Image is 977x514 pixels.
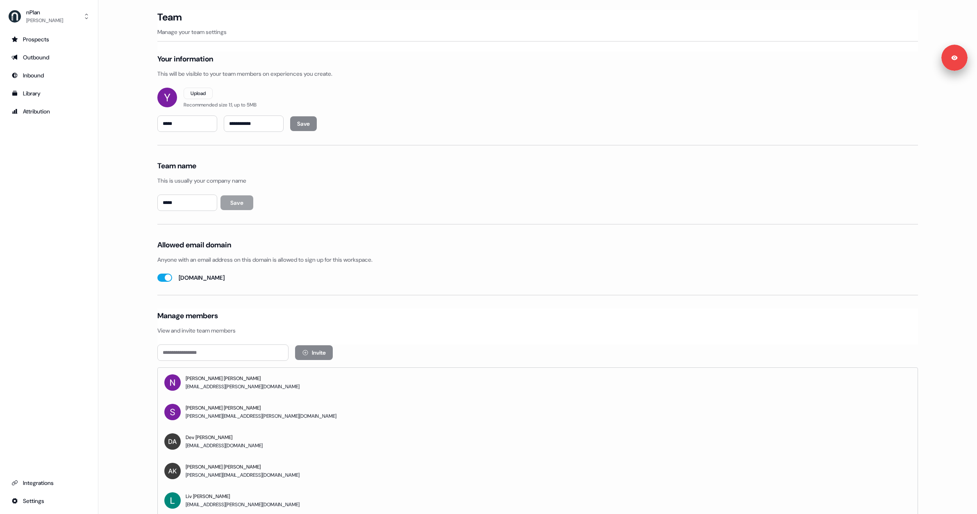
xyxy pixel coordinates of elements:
[11,479,86,487] div: Integrations
[157,177,918,185] p: This is usually your company name
[157,256,918,264] p: Anyone with an email address on this domain is allowed to sign up for this workspace.
[11,71,86,79] div: Inbound
[186,500,300,509] p: [EMAIL_ADDRESS][PERSON_NAME][DOMAIN_NAME]
[157,311,218,321] h4: Manage members
[7,51,91,64] a: Go to outbound experience
[186,412,336,420] p: [PERSON_NAME][EMAIL_ADDRESS][PERSON_NAME][DOMAIN_NAME]
[26,16,63,25] div: [PERSON_NAME]
[7,33,91,46] a: Go to prospects
[220,195,253,210] button: Save
[157,88,177,107] img: eyJ0eXBlIjoicHJveHkiLCJzcmMiOiJodHRwczovL2ltYWdlcy5jbGVyay5kZXYvb2F1dGhfZ29vZ2xlL2ltZ18yajh1WUJ2T...
[7,7,91,26] button: nPlan[PERSON_NAME]
[186,442,263,450] p: [EMAIL_ADDRESS][DOMAIN_NAME]
[157,161,196,171] h4: Team name
[157,326,918,335] p: View and invite team members
[164,463,181,479] img: eyJ0eXBlIjoiZGVmYXVsdCIsImlpZCI6Imluc18yaGVBMVVRZjRQc2N1MmlmVlRXbFdBYThUOUsiLCJyaWQiOiJ1c2VyXzJva...
[11,53,86,61] div: Outbound
[186,383,300,391] p: [EMAIL_ADDRESS][PERSON_NAME][DOMAIN_NAME]
[7,494,91,507] a: Go to integrations
[7,476,91,489] a: Go to integrations
[157,28,918,36] p: Manage your team settings
[11,107,86,115] div: Attribution
[11,35,86,43] div: Prospects
[186,463,300,471] p: [PERSON_NAME] [PERSON_NAME]
[164,404,181,420] img: eyJ0eXBlIjoicHJveHkiLCJzcmMiOiJodHRwczovL2ltYWdlcy5jbGVyay5kZXYvb2F1dGhfZ29vZ2xlL2ltZ18ydm5qYU0wS...
[186,433,263,442] p: Dev [PERSON_NAME]
[186,404,336,412] p: [PERSON_NAME] [PERSON_NAME]
[157,70,918,78] p: This will be visible to your team members on experiences you create.
[164,492,181,509] img: eyJ0eXBlIjoicHJveHkiLCJzcmMiOiJodHRwczovL2ltYWdlcy5jbGVyay5kZXYvb2F1dGhfZ29vZ2xlL2ltZ18ya0hxdGpRS...
[157,240,231,250] h4: Allowed email domain
[7,69,91,82] a: Go to Inbound
[179,274,225,282] label: [DOMAIN_NAME]
[157,54,213,64] h4: Your information
[11,89,86,97] div: Library
[157,11,182,23] h3: Team
[186,471,300,479] p: [PERSON_NAME][EMAIL_ADDRESS][DOMAIN_NAME]
[7,105,91,118] a: Go to attribution
[186,374,300,383] p: [PERSON_NAME] [PERSON_NAME]
[184,88,213,99] button: Upload
[164,433,181,450] img: eyJ0eXBlIjoiZGVmYXVsdCIsImlpZCI6Imluc18yaGVBMVVRZjRQc2N1MmlmVlRXbFdBYThUOUsiLCJyaWQiOiJ1c2VyXzJ2b...
[11,497,86,505] div: Settings
[7,87,91,100] a: Go to templates
[164,374,181,391] img: eyJ0eXBlIjoicHJveHkiLCJzcmMiOiJodHRwczovL2ltYWdlcy5jbGVyay5kZXYvb2F1dGhfZ29vZ2xlL2ltZ18zMHBDdzI5b...
[184,101,257,109] div: Recommended size 1:1, up to 5MB
[186,492,300,500] p: Liv [PERSON_NAME]
[26,8,63,16] div: nPlan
